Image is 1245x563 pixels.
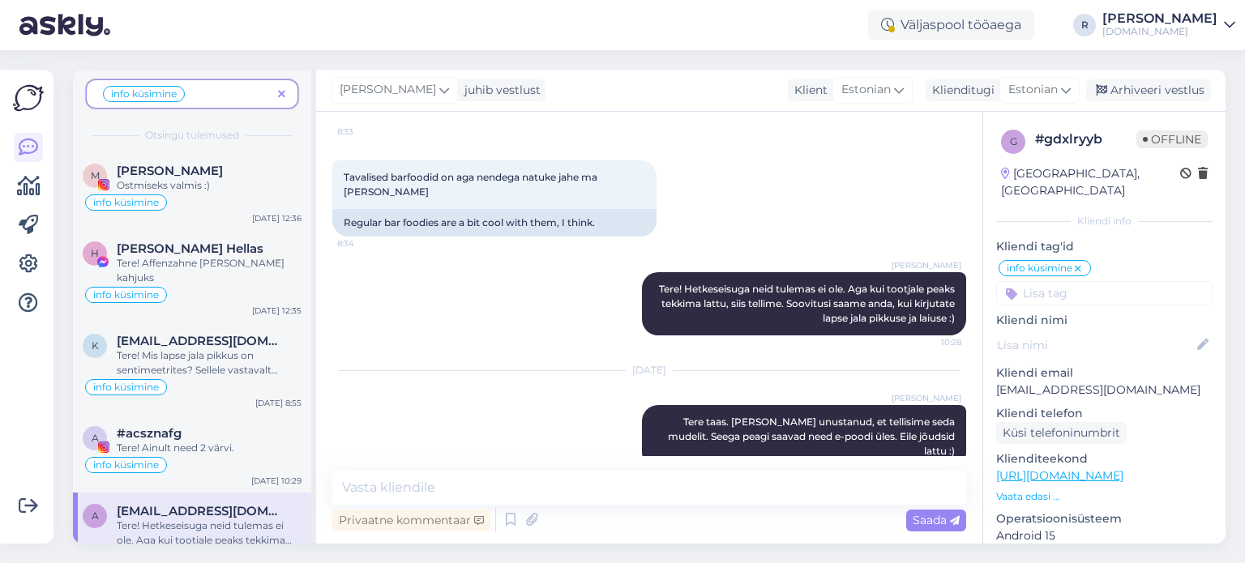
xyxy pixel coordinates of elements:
[901,336,961,348] span: 10:28
[996,405,1213,422] p: Kliendi telefon
[93,290,159,300] span: info küsimine
[337,126,398,138] span: 8:33
[996,382,1213,399] p: [EMAIL_ADDRESS][DOMAIN_NAME]
[913,513,960,527] span: Saada
[340,81,436,99] span: [PERSON_NAME]
[996,238,1213,255] p: Kliendi tag'id
[117,164,223,178] span: Mari-Liis
[788,82,828,99] div: Klient
[1007,263,1072,273] span: info küsimine
[117,426,182,441] span: #acsznafg
[1136,130,1208,148] span: Offline
[668,416,957,457] span: Tere taas. [PERSON_NAME] unustanud, et tellisime seda mudelit. Seega peagi saavad need e-poodi ül...
[255,397,302,409] div: [DATE] 8:55
[92,432,99,444] span: a
[111,89,177,99] span: info küsimine
[252,305,302,317] div: [DATE] 12:35
[841,81,891,99] span: Estonian
[91,169,100,181] span: M
[1008,81,1058,99] span: Estonian
[1102,12,1217,25] div: [PERSON_NAME]
[996,422,1127,444] div: Küsi telefoninumbrit
[996,214,1213,228] div: Kliendi info
[251,475,302,487] div: [DATE] 10:29
[996,527,1213,544] p: Android 15
[892,259,961,271] span: [PERSON_NAME]
[926,82,995,99] div: Klienditugi
[93,198,159,207] span: info küsimine
[892,392,961,404] span: [PERSON_NAME]
[145,128,239,143] span: Otsingu tulemused
[868,11,1034,40] div: Väljaspool tööaega
[332,363,966,377] div: [DATE]
[996,365,1213,382] p: Kliendi email
[997,336,1194,354] input: Lisa nimi
[659,283,957,324] span: Tere! Hetkeseisuga neid tulemas ei ole. Aga kui tootjale peaks tekkima lattu, siis tellime. Soovi...
[1010,135,1017,147] span: g
[92,339,99,352] span: k
[117,241,263,256] span: Helina Hellas
[117,178,302,193] div: Ostmiseks valmis :)
[344,171,600,198] span: Tavalised barfoodid on aga nendega natuke jahe ma [PERSON_NAME]
[996,510,1213,527] p: Operatsioonisüsteem
[337,237,398,250] span: 8:34
[996,468,1123,483] a: [URL][DOMAIN_NAME]
[996,489,1213,504] p: Vaata edasi ...
[996,450,1213,467] p: Klienditeekond
[117,504,285,518] span: annika.sosi@mail.ee
[1001,165,1180,199] div: [GEOGRAPHIC_DATA], [GEOGRAPHIC_DATA]
[996,312,1213,329] p: Kliendi nimi
[93,460,159,470] span: info küsimine
[93,382,159,392] span: info küsimine
[117,441,302,455] div: Tere! Ainult need 2 värvi.
[1035,130,1136,149] div: # gdxlryyb
[332,209,657,237] div: Regular bar foodies are a bit cool with them, I think.
[1102,12,1235,38] a: [PERSON_NAME][DOMAIN_NAME]
[117,518,302,548] div: Tere! Hetkeseisuga neid tulemas ei ole. Aga kui tootjale peaks tekkima lattu, siis tellime. Soovi...
[117,348,302,377] div: Tere! Mis lapse jala pikkus on sentimeetrites? Sellele vastavalt võtate soki suuruse. Varu ei pea...
[117,334,285,348] span: kaisakopper@gmail.com
[1073,14,1096,36] div: R
[458,82,541,99] div: juhib vestlust
[1086,79,1211,101] div: Arhiveeri vestlus
[13,83,44,113] img: Askly Logo
[1102,25,1217,38] div: [DOMAIN_NAME]
[332,510,490,531] div: Privaatne kommentaar
[117,256,302,285] div: Tere! Affenzahne [PERSON_NAME] kahjuks
[996,281,1213,305] input: Lisa tag
[92,510,99,522] span: a
[252,212,302,224] div: [DATE] 12:36
[91,247,99,259] span: H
